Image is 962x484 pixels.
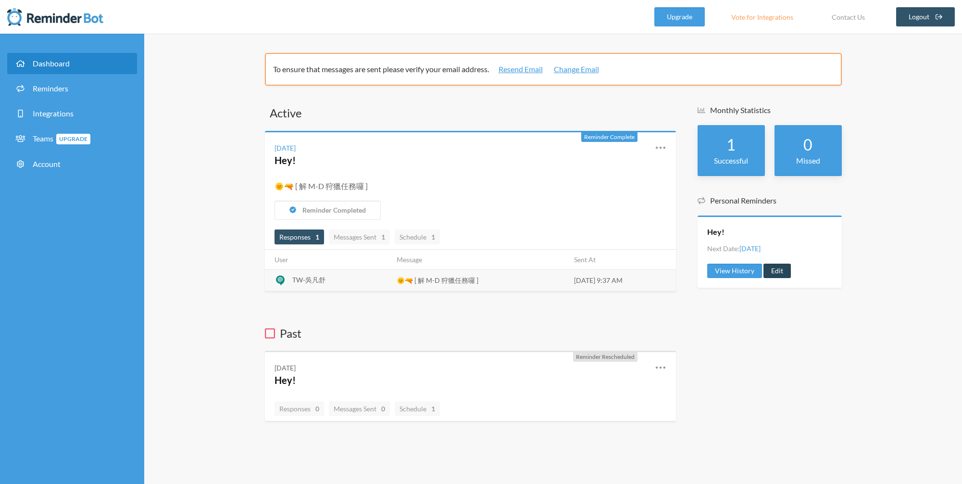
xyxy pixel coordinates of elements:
span: Upgrade [56,134,90,144]
a: Reminders [7,78,137,99]
div: [DATE] [275,363,296,373]
th: User [265,250,391,270]
li: Next Date: [707,243,761,254]
p: Successful [707,155,755,166]
h3: Past [265,325,676,342]
span: Reminder Complete [584,133,635,140]
button: Reminder Completed [275,201,381,220]
span: Account [33,159,61,168]
a: Logout [896,7,955,26]
h5: Personal Reminders [698,195,842,206]
span: Dashboard [33,59,70,68]
span: Responses [279,233,319,241]
span: Responses [279,405,319,413]
img: Reminder Bot [7,7,103,26]
a: Edit [763,264,791,278]
a: Change Email [554,64,599,75]
strong: 1 [431,232,435,242]
div: [DATE] [275,143,296,153]
td: 🌞🔫 [ 解 M-D 狩獵任務囉 ] [391,269,568,291]
div: 🌞🔫 [ 解 M-D 狩獵任務囉 ] [275,180,666,192]
td: [DATE] 9:37 AM [568,269,676,291]
span: Messages Sent [334,405,385,413]
a: Hey! [275,154,296,166]
strong: 1 [381,232,385,242]
h5: Monthly Statistics [698,105,842,115]
span: Reminders [33,84,68,93]
span: TW-吳凡舒 [292,276,325,284]
strong: 1 [726,135,736,154]
a: Messages Sent0 [329,401,390,416]
a: Dashboard [7,53,137,74]
a: Upgrade [654,7,705,26]
span: Messages Sent [334,233,385,241]
a: Schedule1 [395,401,440,416]
strong: 0 [315,404,319,414]
th: Message [391,250,568,270]
a: TeamsUpgrade [7,128,137,150]
p: To ensure that messages are sent please verify your email address. [273,64,827,75]
span: Schedule [400,405,435,413]
span: Reminder Rescheduled [576,353,635,360]
a: Schedule1 [395,229,440,244]
p: Missed [784,155,832,166]
strong: 1 [431,404,435,414]
span: Integrations [33,109,74,118]
a: Messages Sent1 [329,229,390,244]
a: Responses0 [275,401,324,416]
strong: 1 [315,232,319,242]
a: Hey! [275,374,296,386]
a: Account [7,153,137,175]
h3: Active [265,105,676,121]
a: Responses1 [275,229,324,244]
span: Reminder Completed [302,206,366,214]
th: Sent At [568,250,676,270]
span: Teams [33,134,90,143]
span: Schedule [400,233,435,241]
span: [DATE] [739,244,761,253]
a: View History [707,264,762,278]
a: Resend Email [499,64,543,75]
strong: 0 [803,135,812,154]
a: Hey! [707,227,725,237]
a: Contact Us [820,7,877,26]
a: Integrations [7,103,137,124]
a: Vote for Integrations [719,7,805,26]
strong: 0 [381,404,385,414]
